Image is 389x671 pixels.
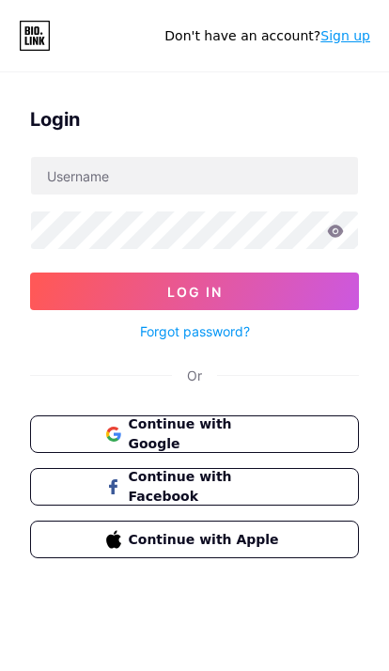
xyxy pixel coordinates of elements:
input: Username [31,157,358,195]
button: Continue with Google [30,415,359,453]
div: Don't have an account? [164,26,370,46]
button: Log In [30,273,359,310]
span: Continue with Apple [129,530,284,550]
div: Login [30,105,359,133]
span: Log In [167,284,223,300]
span: Continue with Facebook [129,467,284,507]
div: Or [187,366,202,385]
span: Continue with Google [129,414,284,454]
a: Forgot password? [140,321,250,341]
button: Continue with Facebook [30,468,359,506]
button: Continue with Apple [30,521,359,558]
a: Sign up [320,28,370,43]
